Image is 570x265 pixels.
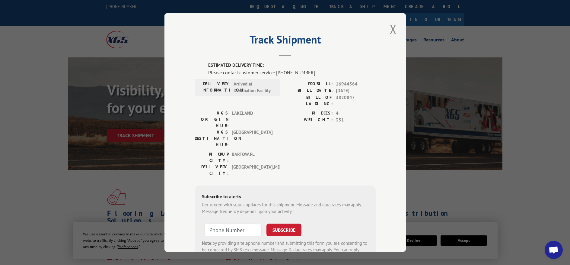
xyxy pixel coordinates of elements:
[336,110,376,117] span: 4
[208,69,376,76] div: Please contact customer service: [PHONE_NUMBER].
[285,87,333,94] label: BILL DATE:
[232,151,272,163] span: BARTOW , FL
[232,129,272,148] span: [GEOGRAPHIC_DATA]
[208,62,376,69] label: ESTIMATED DELIVERY TIME:
[202,192,368,201] div: Subscribe to alerts
[336,80,376,87] span: 16944564
[195,110,229,129] label: XGS ORIGIN HUB:
[285,94,333,107] label: BILL OF LADING:
[202,240,212,246] strong: Note:
[388,21,398,37] button: Close modal
[285,117,333,124] label: WEIGHT:
[336,87,376,94] span: [DATE]
[195,129,229,148] label: XGS DESTINATION HUB:
[195,35,376,47] h2: Track Shipment
[234,80,274,94] span: Arrived at Destination Facility
[195,151,229,163] label: PICKUP CITY:
[204,223,262,236] input: Phone Number
[545,241,563,259] a: Open chat
[232,163,272,176] span: [GEOGRAPHIC_DATA] , MD
[202,201,368,215] div: Get texted with status updates for this shipment. Message and data rates may apply. Message frequ...
[202,240,368,260] div: by providing a telephone number and submitting this form you are consenting to be contacted by SM...
[266,223,301,236] button: SUBSCRIBE
[232,110,272,129] span: LAKELAND
[336,117,376,124] span: 351
[285,80,333,87] label: PROBILL:
[336,94,376,107] span: 3820847
[195,163,229,176] label: DELIVERY CITY:
[196,80,231,94] label: DELIVERY INFORMATION:
[285,110,333,117] label: PIECES:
